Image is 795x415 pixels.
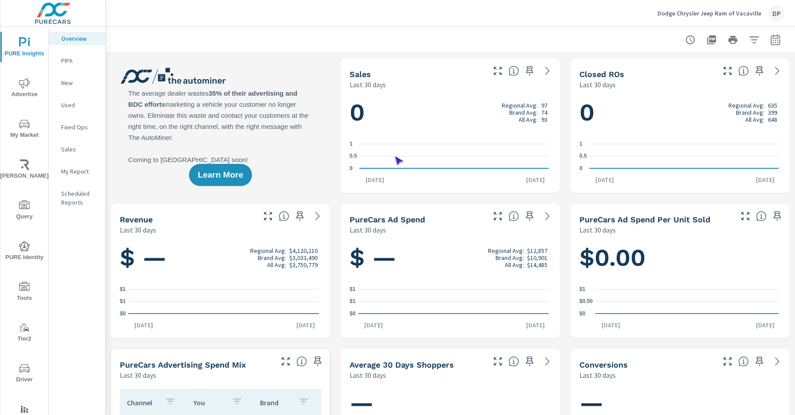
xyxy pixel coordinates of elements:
[350,243,551,273] h1: $ —
[61,145,98,154] p: Sales
[3,322,46,344] span: Tier2
[750,175,781,184] p: [DATE]
[579,70,624,79] h5: Closed ROs
[49,165,105,178] div: My Report
[61,56,98,65] p: PIPA
[527,261,547,268] p: $14,485
[61,34,98,43] p: Overview
[261,209,275,223] button: Make Fullscreen
[491,354,505,368] button: Make Fullscreen
[311,354,325,368] span: Save this to your personalized report
[488,247,524,254] p: Regional Avg:
[260,398,291,407] p: Brand
[3,78,46,100] span: Advertise
[540,354,555,368] a: See more details in report
[120,299,126,305] text: $1
[358,321,389,330] p: [DATE]
[579,243,781,273] h1: $0.00
[752,64,767,78] span: Save this to your personalized report
[579,310,586,317] text: $0
[752,354,767,368] span: Save this to your personalized report
[258,254,286,261] p: Brand Avg:
[350,286,356,292] text: $1
[289,254,318,261] p: $3,033,490
[502,102,538,109] p: Regional Avg:
[49,32,105,45] div: Overview
[724,31,742,49] button: Print Report
[350,215,425,224] h5: PureCars Ad Spend
[279,211,289,221] span: Total sales revenue over the selected date range. [Source: This data is sourced from the dealer’s...
[579,299,593,305] text: $0.50
[703,31,720,49] button: "Export Report to PDF"
[3,119,46,140] span: My Market
[127,398,158,407] p: Channel
[520,175,551,184] p: [DATE]
[491,64,505,78] button: Make Fullscreen
[509,109,538,116] p: Brand Avg:
[120,215,153,224] h5: Revenue
[61,101,98,109] p: Used
[579,153,587,159] text: 0.5
[120,243,321,273] h1: $ —
[770,64,784,78] a: See more details in report
[505,261,524,268] p: All Avg:
[3,200,46,222] span: Query
[311,209,325,223] a: See more details in report
[350,310,356,317] text: $0
[736,109,764,116] p: Brand Avg:
[49,98,105,112] div: Used
[293,209,307,223] span: Save this to your personalized report
[491,209,505,223] button: Make Fullscreen
[770,209,784,223] span: Save this to your personalized report
[745,31,763,49] button: Apply Filters
[579,286,586,292] text: $1
[540,209,555,223] a: See more details in report
[523,354,537,368] span: Save this to your personalized report
[770,354,784,368] a: See more details in report
[296,356,307,367] span: This table looks at how you compare to the amount of budget you spend per channel as opposed to y...
[508,211,519,221] span: Total cost of media for all PureCars channels for the selected dealership group over the selected...
[756,211,767,221] span: Average cost of advertising per each vehicle sold at the dealer over the selected date range. The...
[3,282,46,303] span: Tools
[579,225,616,235] p: Last 30 days
[527,247,547,254] p: $12,857
[579,370,616,380] p: Last 30 days
[579,141,582,147] text: 1
[359,175,390,184] p: [DATE]
[523,209,537,223] span: Save this to your personalized report
[579,165,582,171] text: 0
[61,189,98,207] p: Scheduled Reports
[350,165,353,171] text: 0
[720,354,735,368] button: Make Fullscreen
[540,64,555,78] a: See more details in report
[738,66,749,76] span: Number of Repair Orders Closed by the selected dealership group over the selected time range. [So...
[267,261,286,268] p: All Avg:
[290,321,321,330] p: [DATE]
[350,79,386,90] p: Last 30 days
[728,102,764,109] p: Regional Avg:
[768,109,777,116] p: 399
[49,187,105,209] div: Scheduled Reports
[120,286,126,292] text: $1
[350,153,357,159] text: 0.5
[61,167,98,176] p: My Report
[49,143,105,156] div: Sales
[3,241,46,263] span: PURE Identity
[768,102,777,109] p: 635
[768,5,784,21] div: DP
[350,97,551,128] h1: 0
[589,175,620,184] p: [DATE]
[61,123,98,132] p: Fixed Ops
[738,209,752,223] button: Make Fullscreen
[120,370,156,380] p: Last 30 days
[595,321,626,330] p: [DATE]
[3,159,46,181] span: [PERSON_NAME]
[49,120,105,134] div: Fixed Ops
[198,171,243,179] span: Learn More
[541,102,547,109] p: 97
[128,321,159,330] p: [DATE]
[61,78,98,87] p: New
[750,321,781,330] p: [DATE]
[350,225,386,235] p: Last 30 days
[541,109,547,116] p: 74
